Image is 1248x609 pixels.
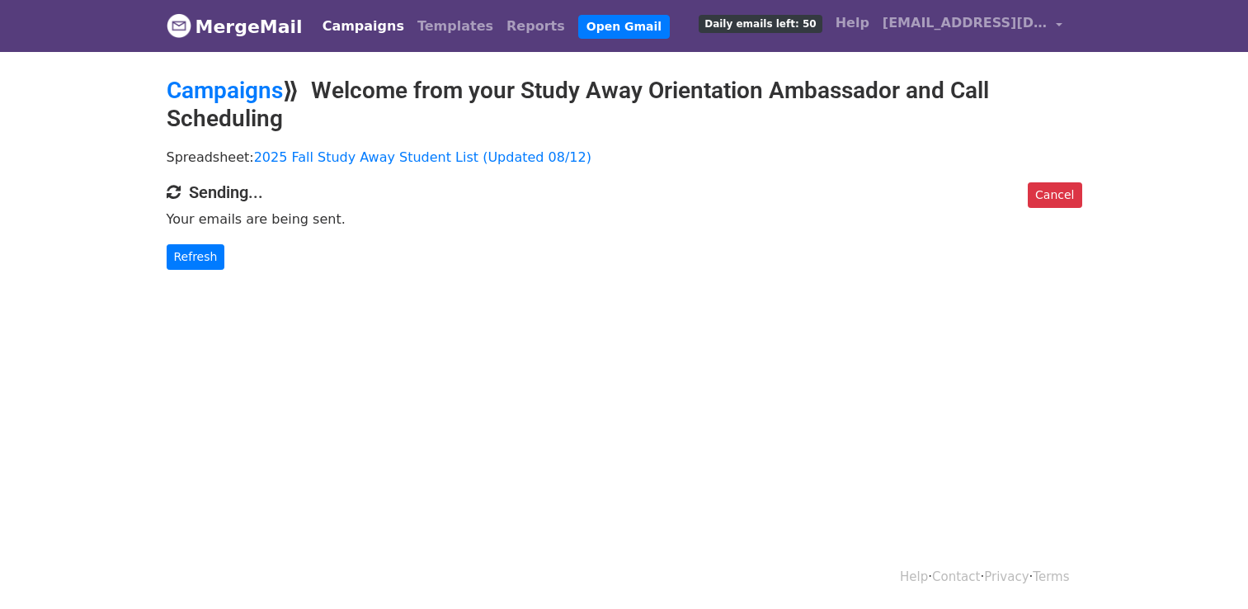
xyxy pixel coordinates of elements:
a: MergeMail [167,9,303,44]
a: Campaigns [167,77,283,104]
a: 2025 Fall Study Away Student List (Updated 08/12) [254,149,591,165]
a: [EMAIL_ADDRESS][DOMAIN_NAME] [876,7,1069,45]
h4: Sending... [167,182,1082,202]
a: Refresh [167,244,225,270]
p: Your emails are being sent. [167,210,1082,228]
a: Terms [1033,569,1069,584]
img: MergeMail logo [167,13,191,38]
a: Campaigns [316,10,411,43]
span: [EMAIL_ADDRESS][DOMAIN_NAME] [883,13,1048,33]
a: Contact [932,569,980,584]
a: Open Gmail [578,15,670,39]
a: Cancel [1028,182,1081,208]
span: Daily emails left: 50 [699,15,822,33]
h2: ⟫ Welcome from your Study Away Orientation Ambassador and Call Scheduling [167,77,1082,132]
a: Templates [411,10,500,43]
a: Help [900,569,928,584]
a: Daily emails left: 50 [692,7,828,40]
p: Spreadsheet: [167,149,1082,166]
a: Privacy [984,569,1029,584]
a: Reports [500,10,572,43]
a: Help [829,7,876,40]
